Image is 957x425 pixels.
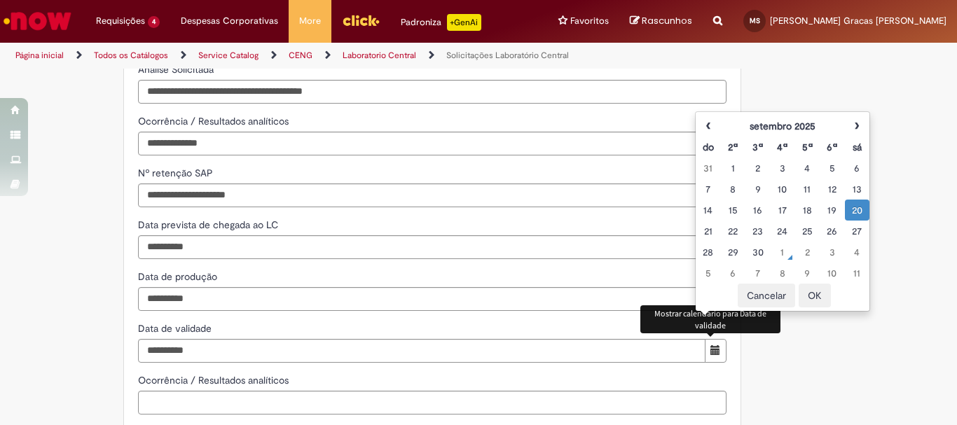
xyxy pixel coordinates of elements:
[138,115,291,127] span: Ocorrência / Resultados analíticos
[94,50,168,61] a: Todos os Catálogos
[446,50,569,61] a: Solicitações Laboratório Central
[138,374,291,386] span: Ocorrência / Resultados analíticos
[138,183,727,207] input: Nº retenção SAP
[699,245,717,259] div: 28 September 2025 Sunday
[848,245,866,259] div: 04 October 2025 Saturday
[343,50,416,61] a: Laboratorio Central
[724,266,741,280] div: 06 October 2025 Monday
[138,218,281,231] span: Data prevista de chegada ao LC
[138,63,216,76] span: Análise Solicitada
[299,14,321,28] span: More
[799,182,816,196] div: 11 September 2025 Thursday
[848,224,866,238] div: 27 September 2025 Saturday
[15,50,64,61] a: Página inicial
[699,266,717,280] div: 05 October 2025 Sunday
[750,16,760,25] span: MS
[724,245,741,259] div: 29 September 2025 Monday
[799,284,831,307] button: OK
[138,235,705,259] input: Data prevista de chegada ao LC 02 October 2025 Thursday
[738,284,795,307] button: Cancelar
[773,224,791,238] div: 24 September 2025 Wednesday
[848,203,866,217] div: 20 September 2025 Saturday foi selecionado
[696,116,720,137] th: Mês anterior
[640,305,780,333] div: Mostrar calendário para Data de validade
[138,391,727,414] input: Ocorrência / Resultados analíticos
[289,50,312,61] a: CENG
[699,224,717,238] div: 21 September 2025 Sunday
[745,137,770,158] th: Terça-feira
[11,43,628,69] ul: Trilhas de página
[795,137,820,158] th: Quinta-feira
[799,245,816,259] div: 02 October 2025 Thursday
[820,137,844,158] th: Sexta-feira
[773,266,791,280] div: 08 October 2025 Wednesday
[799,266,816,280] div: 09 October 2025 Thursday
[749,161,766,175] div: 02 September 2025 Tuesday
[447,14,481,31] p: +GenAi
[845,116,869,137] th: Próximo mês
[773,161,791,175] div: 03 September 2025 Wednesday
[749,224,766,238] div: 23 September 2025 Tuesday
[720,116,844,137] th: setembro 2025. Alternar mês
[823,203,841,217] div: 19 September 2025 Friday
[799,224,816,238] div: 25 September 2025 Thursday
[696,137,720,158] th: Domingo
[823,266,841,280] div: 10 October 2025 Friday
[823,161,841,175] div: 05 September 2025 Friday
[749,245,766,259] div: 30 September 2025 Tuesday
[749,182,766,196] div: 09 September 2025 Tuesday
[845,137,869,158] th: Sábado
[695,111,870,312] div: Escolher data
[773,245,791,259] div: 01 October 2025 Wednesday
[724,203,741,217] div: 15 September 2025 Monday
[848,182,866,196] div: 13 September 2025 Saturday
[799,203,816,217] div: 18 September 2025 Thursday
[148,16,160,28] span: 4
[705,339,727,363] button: Mostrar calendário para Data de validade
[699,182,717,196] div: 07 September 2025 Sunday
[342,10,380,31] img: click_logo_yellow_360x200.png
[749,266,766,280] div: 07 October 2025 Tuesday
[724,182,741,196] div: 08 September 2025 Monday
[138,287,705,311] input: Data de produção 20 September 2025 Saturday
[699,161,717,175] div: 31 August 2025 Sunday
[724,224,741,238] div: 22 September 2025 Monday
[773,203,791,217] div: 17 September 2025 Wednesday
[773,182,791,196] div: 10 September 2025 Wednesday
[181,14,278,28] span: Despesas Corporativas
[570,14,609,28] span: Favoritos
[770,137,794,158] th: Quarta-feira
[1,7,74,35] img: ServiceNow
[96,14,145,28] span: Requisições
[720,137,745,158] th: Segunda-feira
[724,161,741,175] div: 01 September 2025 Monday
[823,245,841,259] div: 03 October 2025 Friday
[848,266,866,280] div: 11 October 2025 Saturday
[138,270,220,283] span: Data de produção
[770,15,946,27] span: [PERSON_NAME] Gracas [PERSON_NAME]
[642,14,692,27] span: Rascunhos
[630,15,692,28] a: Rascunhos
[848,161,866,175] div: 06 September 2025 Saturday
[138,80,727,104] input: Análise Solicitada
[749,203,766,217] div: 16 September 2025 Tuesday
[138,339,705,363] input: Data de validade
[823,182,841,196] div: 12 September 2025 Friday
[138,132,727,155] input: Ocorrência / Resultados analíticos
[138,167,216,179] span: Nº retenção SAP
[138,322,214,335] span: Data de validade
[699,203,717,217] div: 14 September 2025 Sunday
[823,224,841,238] div: 26 September 2025 Friday
[198,50,259,61] a: Service Catalog
[799,161,816,175] div: 04 September 2025 Thursday
[401,14,481,31] div: Padroniza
